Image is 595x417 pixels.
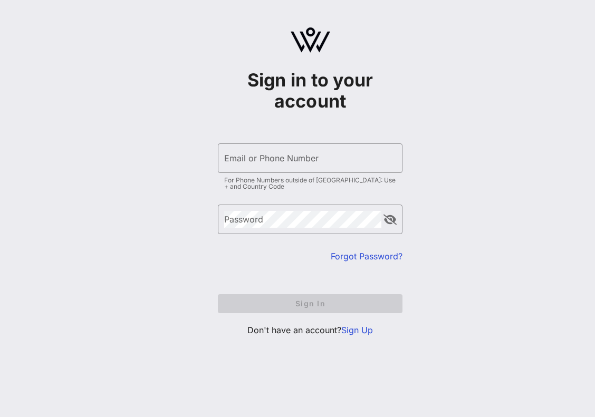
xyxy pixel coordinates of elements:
img: logo.svg [291,27,330,53]
a: Sign Up [341,325,373,335]
a: Forgot Password? [331,251,402,261]
div: For Phone Numbers outside of [GEOGRAPHIC_DATA]: Use + and Country Code [224,177,396,190]
button: append icon [383,215,397,225]
h1: Sign in to your account [218,70,402,112]
p: Don't have an account? [218,324,402,336]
